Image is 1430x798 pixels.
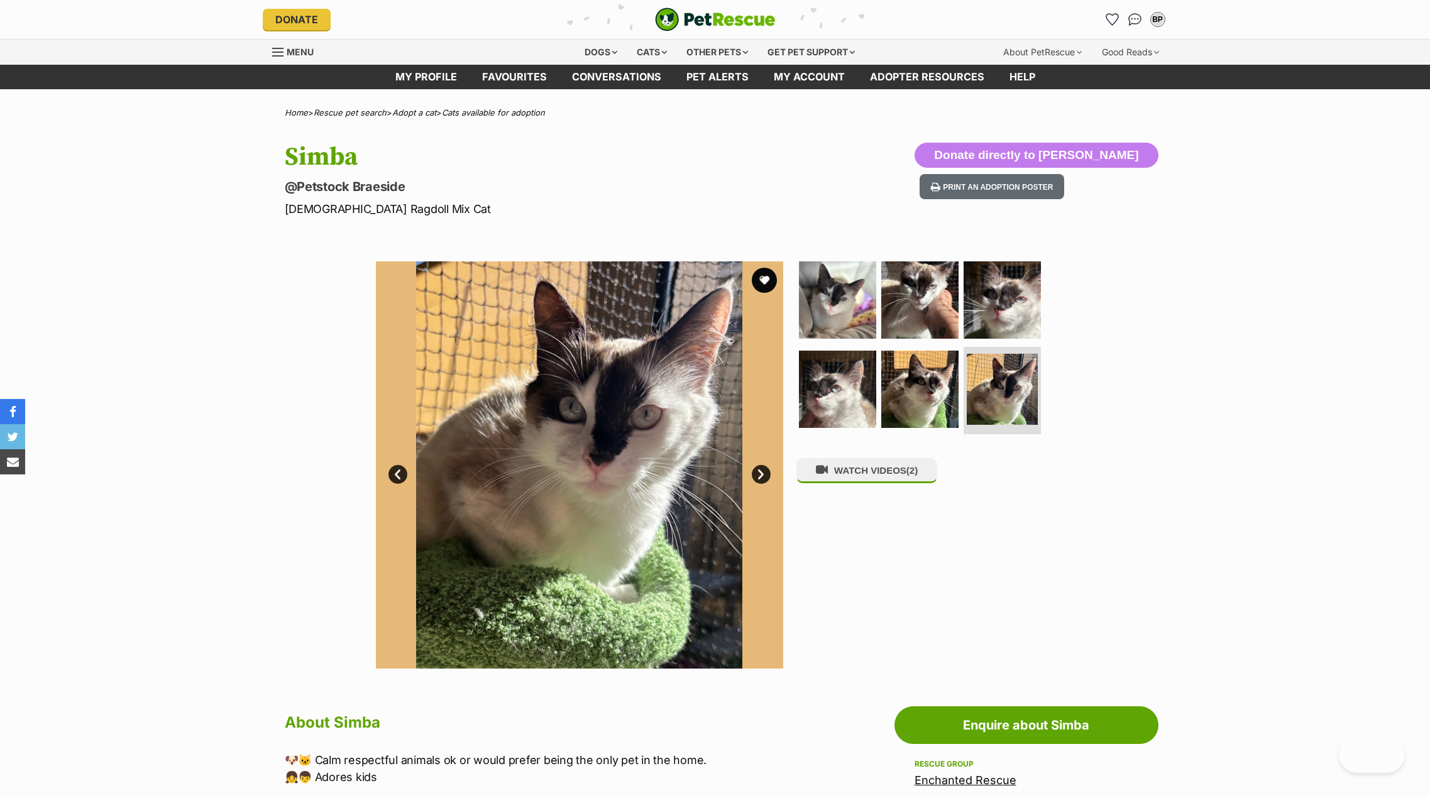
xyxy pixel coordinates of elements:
[796,458,937,483] button: WATCH VIDEOS(2)
[559,65,674,89] a: conversations
[442,107,545,118] a: Cats available for adoption
[285,143,817,172] h1: Simba
[857,65,997,89] a: Adopter resources
[994,40,1091,65] div: About PetRescue
[761,65,857,89] a: My account
[263,9,331,30] a: Donate
[388,465,407,484] a: Prev
[964,261,1041,339] img: Photo of Simba
[392,107,436,118] a: Adopt a cat
[881,351,959,428] img: Photo of Simba
[628,40,676,65] div: Cats
[752,465,771,484] a: Next
[1103,9,1168,30] ul: Account quick links
[1148,9,1168,30] button: My account
[253,108,1177,118] div: > > >
[1152,13,1164,26] div: BP
[470,65,559,89] a: Favourites
[272,40,322,62] a: Menu
[915,773,1016,787] a: Enchanted Rescue
[576,40,626,65] div: Dogs
[376,261,783,669] img: Photo of Simba
[674,65,761,89] a: Pet alerts
[915,759,1138,769] div: Rescue group
[906,465,918,476] span: (2)
[1339,735,1405,773] iframe: Help Scout Beacon - Open
[287,46,314,57] span: Menu
[383,65,470,89] a: My profile
[655,8,776,31] a: PetRescue
[285,107,308,118] a: Home
[799,351,876,428] img: Photo of Simba
[759,40,864,65] div: Get pet support
[915,143,1158,168] button: Donate directly to [PERSON_NAME]
[1128,13,1141,26] img: chat-41dd97257d64d25036548639549fe6c8038ab92f7586957e7f3b1b290dea8141.svg
[799,261,876,339] img: Photo of Simba
[967,354,1038,425] img: Photo of Simba
[285,709,804,736] h2: About Simba
[1103,9,1123,30] a: Favourites
[997,65,1048,89] a: Help
[655,8,776,31] img: logo-cat-932fe2b9b8326f06289b0f2fb663e598f794de774fb13d1741a6617ecf9a85b4.svg
[881,261,959,339] img: Photo of Simba
[314,107,387,118] a: Rescue pet search
[285,752,804,785] p: 🐶🐱 Calm respectful animals ok or would prefer being the only pet in the home. 👧👦 Adores kids
[894,706,1158,744] a: Enquire about Simba
[285,200,817,217] p: [DEMOGRAPHIC_DATA] Ragdoll Mix Cat
[920,174,1064,200] button: Print an adoption poster
[678,40,757,65] div: Other pets
[1093,40,1168,65] div: Good Reads
[1125,9,1145,30] a: Conversations
[285,178,817,195] p: @Petstock Braeside
[752,268,777,293] button: favourite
